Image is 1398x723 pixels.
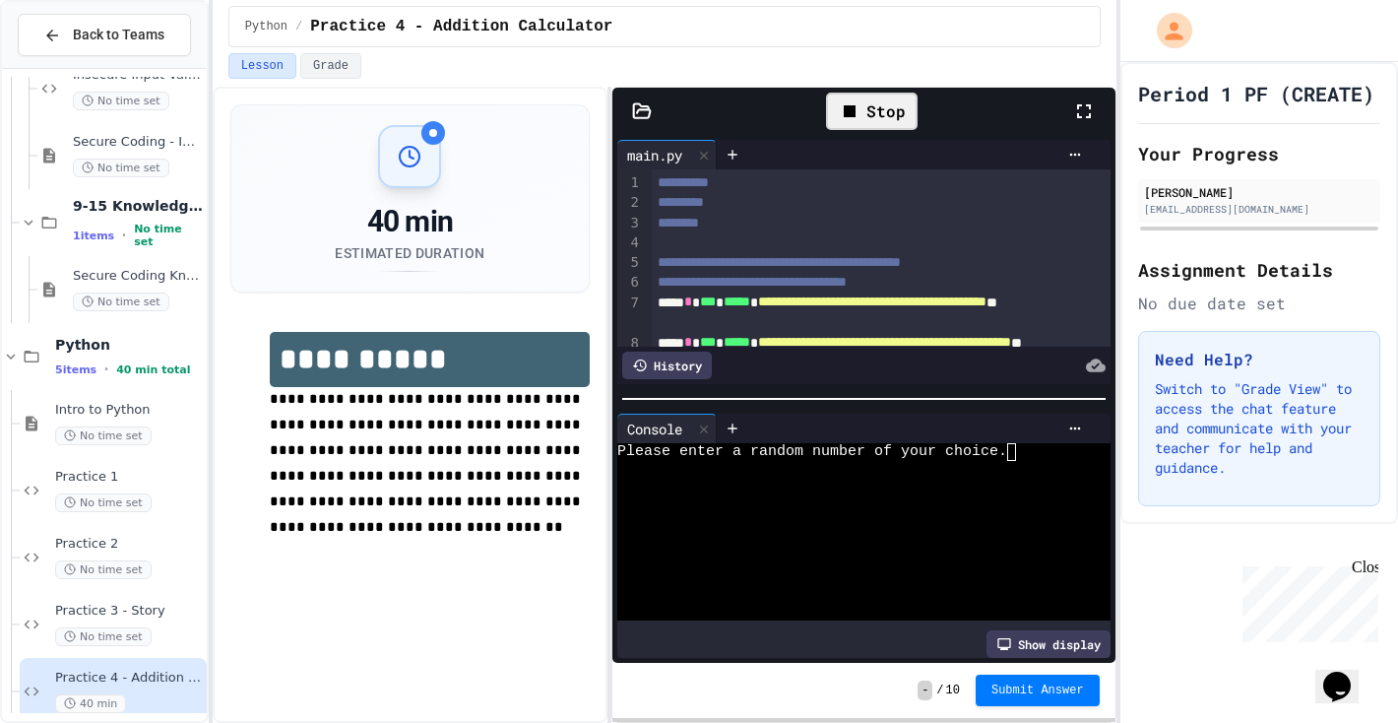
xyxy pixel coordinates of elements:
[245,19,287,34] span: Python
[8,8,136,125] div: Chat with us now!Close
[335,204,484,239] div: 40 min
[55,493,152,512] span: No time set
[73,25,164,45] span: Back to Teams
[55,603,203,620] span: Practice 3 - Story
[1138,80,1374,107] h1: Period 1 PF (CREATE)
[617,273,642,293] div: 6
[617,419,692,439] div: Console
[617,145,692,165] div: main.py
[617,233,642,253] div: 4
[986,630,1111,658] div: Show display
[622,352,712,379] div: History
[55,627,152,646] span: No time set
[918,681,932,700] span: -
[295,19,302,34] span: /
[1155,379,1364,478] p: Switch to "Grade View" to access the chat feature and communicate with your teacher for help and ...
[617,334,642,374] div: 8
[55,560,152,579] span: No time set
[1144,202,1374,217] div: [EMAIL_ADDRESS][DOMAIN_NAME]
[55,427,152,445] span: No time set
[73,159,169,177] span: No time set
[1138,140,1380,167] h2: Your Progress
[991,683,1084,698] span: Submit Answer
[116,363,190,376] span: 40 min total
[104,361,108,377] span: •
[1315,644,1378,703] iframe: chat widget
[73,268,203,285] span: Secure Coding Knowledge Check
[617,414,717,443] div: Console
[617,443,1007,461] span: Please enter a random number of your choice.
[55,536,203,553] span: Practice 2
[228,53,296,79] button: Lesson
[73,92,169,110] span: No time set
[73,293,169,311] span: No time set
[936,683,943,698] span: /
[73,230,114,242] span: 1 items
[617,173,642,193] div: 1
[617,214,642,233] div: 3
[1136,8,1197,53] div: My Account
[134,223,203,248] span: No time set
[1155,348,1364,371] h3: Need Help?
[946,683,960,698] span: 10
[1138,292,1380,315] div: No due date set
[617,253,642,273] div: 5
[55,469,203,486] span: Practice 1
[617,294,642,334] div: 7
[1144,183,1374,201] div: [PERSON_NAME]
[18,14,191,56] button: Back to Teams
[300,53,361,79] button: Grade
[55,670,203,687] span: Practice 4 - Addition Calculator
[335,243,484,263] div: Estimated Duration
[55,363,96,376] span: 5 items
[1235,559,1378,642] iframe: chat widget
[310,15,612,38] span: Practice 4 - Addition Calculator
[73,134,203,151] span: Secure Coding - Input Validation
[826,93,918,130] div: Stop
[617,193,642,213] div: 2
[55,402,203,419] span: Intro to Python
[1138,256,1380,284] h2: Assignment Details
[617,140,717,169] div: main.py
[55,336,203,354] span: Python
[73,197,203,215] span: 9-15 Knowledge Check
[55,694,126,713] span: 40 min
[976,675,1100,706] button: Submit Answer
[122,228,126,243] span: •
